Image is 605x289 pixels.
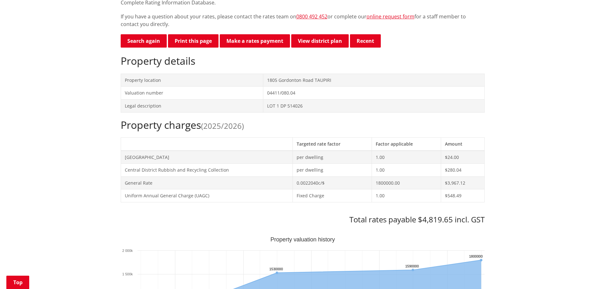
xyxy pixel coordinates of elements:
a: View district plan [291,34,349,48]
td: Legal description [121,99,263,112]
td: General Rate [121,176,292,189]
text: 1800000 [469,254,483,258]
td: $548.49 [441,189,484,202]
td: $3,967.12 [441,176,484,189]
a: Top [6,276,29,289]
td: 1.00 [372,189,441,202]
path: Sunday, Jun 30, 12:00, 1,800,000. Capital Value. [480,259,482,261]
text: Property valuation history [270,236,335,243]
iframe: Messenger Launcher [576,262,599,285]
a: Make a rates payment [220,34,290,48]
a: 0800 492 452 [296,13,327,20]
path: Friday, Jun 30, 12:00, 1,590,000. Capital Value. [412,269,414,271]
td: 0.0022040c/$ [292,176,372,189]
td: Property location [121,74,263,87]
a: Search again [121,34,167,48]
td: per dwelling [292,164,372,177]
td: $280.04 [441,164,484,177]
th: Targeted rate factor [292,137,372,150]
td: $24.00 [441,151,484,164]
td: 1.00 [372,151,441,164]
td: Central District Rubbish and Recycling Collection [121,164,292,177]
p: If you have a question about your rates, please contact the rates team on or complete our for a s... [121,13,485,28]
a: online request form [366,13,414,20]
span: (2025/2026) [201,121,244,131]
td: 1805 Gordonton Road TAUPIRI [263,74,484,87]
th: Amount [441,137,484,150]
th: Factor applicable [372,137,441,150]
td: 04411/080.04 [263,87,484,100]
td: per dwelling [292,151,372,164]
h2: Property charges [121,119,485,131]
td: [GEOGRAPHIC_DATA] [121,151,292,164]
button: Print this page [168,34,218,48]
text: 2 000k [122,249,133,253]
text: 1530000 [269,267,283,271]
text: 1590000 [405,264,419,268]
td: LOT 1 DP 514026 [263,99,484,112]
td: Fixed Charge [292,189,372,202]
td: 1.00 [372,164,441,177]
text: 1 500k [122,272,133,276]
h3: Total rates payable $4,819.65 incl. GST [121,215,485,224]
path: Wednesday, Jun 30, 12:00, 1,530,000. Capital Value. [276,272,278,274]
button: Recent [350,34,381,48]
td: Valuation number [121,87,263,100]
h2: Property details [121,55,485,67]
td: 1800000.00 [372,176,441,189]
td: Uniform Annual General Charge (UAGC) [121,189,292,202]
